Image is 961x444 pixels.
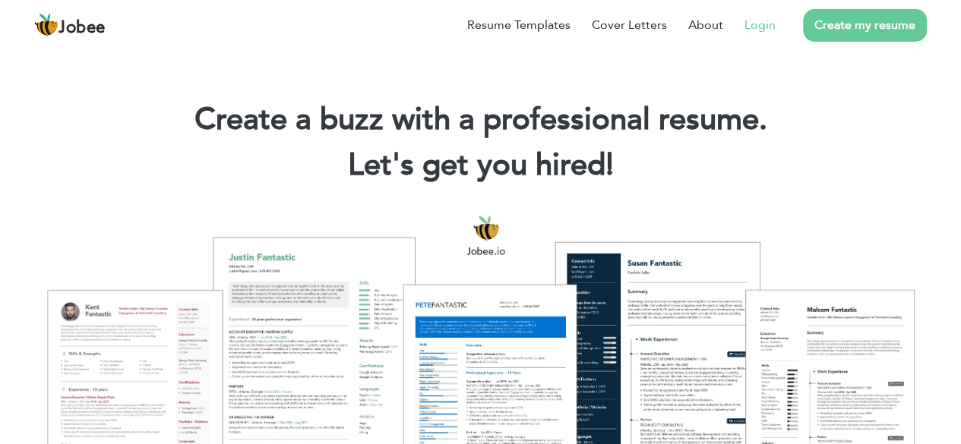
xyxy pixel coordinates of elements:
[467,16,571,34] a: Resume Templates
[688,16,723,34] a: About
[803,9,927,42] a: Create my resume
[23,146,938,185] h2: Let's
[592,16,667,34] a: Cover Letters
[58,20,106,36] span: Jobee
[422,144,614,186] span: get you hired!
[34,13,58,37] img: jobee.io
[23,100,938,140] h1: Create a buzz with a professional resume.
[606,144,613,186] span: |
[34,13,106,37] a: Jobee
[744,16,776,34] a: Login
